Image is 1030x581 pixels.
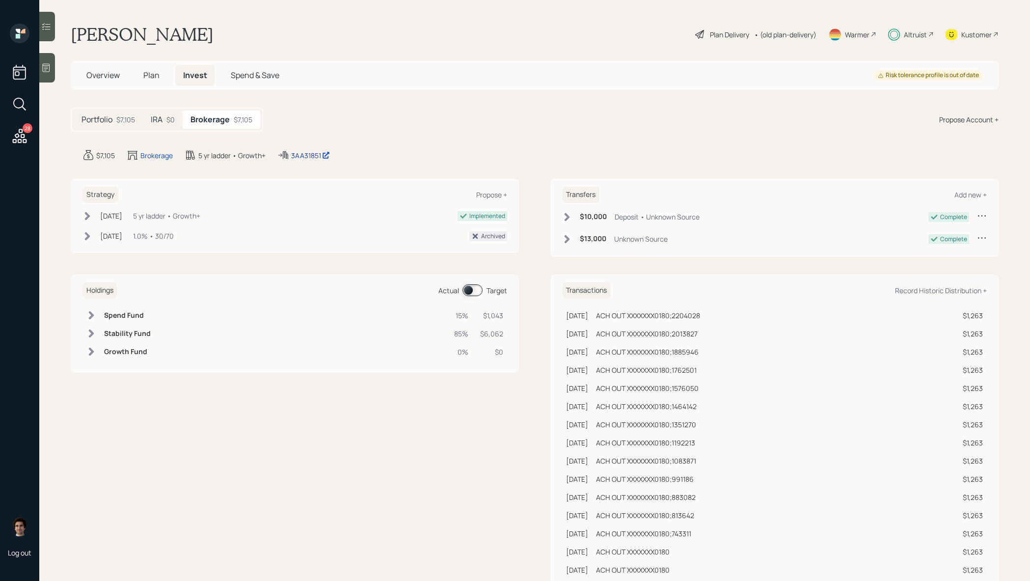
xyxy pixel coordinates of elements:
h5: Portfolio [81,115,112,124]
div: 15% [454,310,468,321]
div: 85% [454,329,468,339]
span: Spend & Save [231,70,279,81]
div: ACH OUT XXXXXXX0180;1083871 [596,456,696,466]
div: ACH OUT XXXXXXX0180;2204028 [596,310,700,321]
div: Propose Account + [939,114,999,125]
div: Add new + [954,190,987,199]
div: $1,263 [961,547,983,557]
div: $0 [480,347,503,357]
div: Implemented [469,212,505,221]
div: Altruist [904,29,927,40]
div: 28 [23,123,32,133]
div: $1,263 [961,401,983,412]
div: [DATE] [566,401,588,412]
h6: Holdings [82,282,117,299]
div: Deposit • Unknown Source [615,212,700,222]
div: $7,105 [96,150,115,161]
div: 0% [454,347,468,357]
div: Complete [940,235,967,244]
div: 3AA31851 [291,150,330,161]
div: Archived [481,232,505,241]
h5: IRA [151,115,163,124]
div: [DATE] [566,547,588,557]
h6: Transfers [562,187,599,203]
div: $1,263 [961,492,983,502]
div: ACH OUT XXXXXXX0180;1192213 [596,438,695,448]
div: 1.0% • 30/70 [133,231,174,241]
div: [DATE] [566,347,588,357]
div: ACH OUT XXXXXXX0180;883082 [596,492,696,502]
div: [DATE] [566,474,588,484]
div: 5 yr ladder • Growth+ [133,211,200,221]
div: Complete [940,213,967,221]
div: Kustomer [961,29,992,40]
div: Plan Delivery [710,29,749,40]
div: ACH OUT XXXXXXX0180 [596,547,670,557]
div: $7,105 [234,114,252,125]
div: [DATE] [566,310,588,321]
h6: Transactions [562,282,611,299]
div: ACH OUT XXXXXXX0180;743311 [596,528,691,539]
div: $1,263 [961,438,983,448]
div: [DATE] [566,456,588,466]
div: [DATE] [566,565,588,575]
img: harrison-schaefer-headshot-2.png [10,517,29,536]
h6: Strategy [82,187,118,203]
div: ACH OUT XXXXXXX0180;1464142 [596,401,697,412]
div: ACH OUT XXXXXXX0180;2013827 [596,329,698,339]
div: $1,263 [961,365,983,375]
div: ACH OUT XXXXXXX0180;1576050 [596,383,699,393]
h6: $10,000 [580,213,607,221]
span: Invest [183,70,207,81]
div: [DATE] [566,492,588,502]
div: Target [487,285,507,296]
div: [DATE] [566,365,588,375]
div: [DATE] [566,528,588,539]
div: $0 [166,114,175,125]
div: [DATE] [566,419,588,430]
div: ACH OUT XXXXXXX0180 [596,565,670,575]
h6: Stability Fund [104,330,151,338]
div: $1,263 [961,565,983,575]
span: Overview [86,70,120,81]
h6: Growth Fund [104,348,151,356]
div: ACH OUT XXXXXXX0180;813642 [596,510,694,521]
div: Brokerage [140,150,173,161]
div: ACH OUT XXXXXXX0180;1885946 [596,347,699,357]
div: $1,263 [961,310,983,321]
h5: Brokerage [190,115,230,124]
div: $7,105 [116,114,135,125]
div: ACH OUT XXXXXXX0180;991186 [596,474,694,484]
span: Plan [143,70,160,81]
div: $1,263 [961,456,983,466]
div: 5 yr ladder • Growth+ [198,150,266,161]
div: $1,263 [961,510,983,521]
h1: [PERSON_NAME] [71,24,214,45]
div: $1,043 [480,310,503,321]
div: [DATE] [566,383,588,393]
div: Risk tolerance profile is out of date [878,71,979,80]
div: Unknown Source [614,234,668,244]
div: $1,263 [961,528,983,539]
div: [DATE] [100,211,122,221]
div: $1,263 [961,329,983,339]
div: $1,263 [961,419,983,430]
div: $1,263 [961,474,983,484]
h6: $13,000 [580,235,606,243]
div: Log out [8,548,31,557]
div: Propose + [476,190,507,199]
div: [DATE] [100,231,122,241]
div: Actual [438,285,459,296]
div: ACH OUT XXXXXXX0180;1351270 [596,419,696,430]
div: $6,062 [480,329,503,339]
div: Record Historic Distribution + [895,286,987,295]
h6: Spend Fund [104,311,151,320]
div: $1,263 [961,383,983,393]
div: [DATE] [566,438,588,448]
div: ACH OUT XXXXXXX0180;1762501 [596,365,697,375]
div: [DATE] [566,510,588,521]
div: [DATE] [566,329,588,339]
div: • (old plan-delivery) [754,29,816,40]
div: Warmer [845,29,869,40]
div: $1,263 [961,347,983,357]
